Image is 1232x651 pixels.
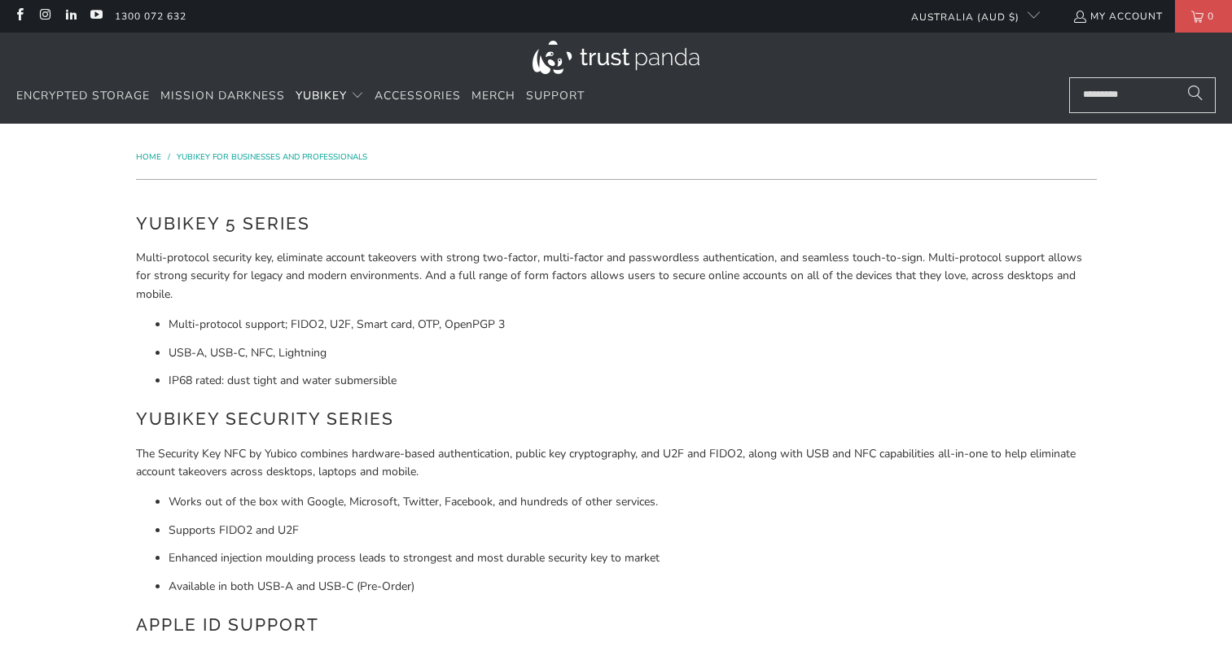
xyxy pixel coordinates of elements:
a: Merch [471,77,515,116]
span: Home [136,151,161,163]
li: Multi-protocol support; FIDO2, U2F, Smart card, OTP, OpenPGP 3 [169,316,1097,334]
span: YubiKey [296,88,347,103]
img: Trust Panda Australia [533,41,699,74]
a: Trust Panda Australia on LinkedIn [64,10,77,23]
span: Mission Darkness [160,88,285,103]
a: Mission Darkness [160,77,285,116]
summary: YubiKey [296,77,364,116]
a: Trust Panda Australia on Instagram [37,10,51,23]
a: Trust Panda Australia on YouTube [89,10,103,23]
a: Trust Panda Australia on Facebook [12,10,26,23]
h2: YubiKey 5 Series [136,211,1097,237]
h2: Apple ID Support [136,612,1097,638]
button: Search [1175,77,1216,113]
li: Available in both USB-A and USB-C (Pre-Order) [169,578,1097,596]
span: Encrypted Storage [16,88,150,103]
input: Search... [1069,77,1216,113]
p: The Security Key NFC by Yubico combines hardware-based authentication, public key cryptography, a... [136,445,1097,482]
h2: YubiKey Security Series [136,406,1097,432]
a: Encrypted Storage [16,77,150,116]
nav: Translation missing: en.navigation.header.main_nav [16,77,585,116]
span: Support [526,88,585,103]
a: Accessories [375,77,461,116]
a: 1300 072 632 [115,7,186,25]
a: YubiKey for Businesses and Professionals [177,151,367,163]
li: Supports FIDO2 and U2F [169,522,1097,540]
a: Support [526,77,585,116]
span: Merch [471,88,515,103]
a: My Account [1072,7,1163,25]
li: IP68 rated: dust tight and water submersible [169,372,1097,390]
span: / [168,151,170,163]
span: Accessories [375,88,461,103]
a: Home [136,151,164,163]
p: Multi-protocol security key, eliminate account takeovers with strong two-factor, multi-factor and... [136,249,1097,304]
li: USB-A, USB-C, NFC, Lightning [169,344,1097,362]
li: Enhanced injection moulding process leads to strongest and most durable security key to market [169,549,1097,567]
li: Works out of the box with Google, Microsoft, Twitter, Facebook, and hundreds of other services. [169,493,1097,511]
